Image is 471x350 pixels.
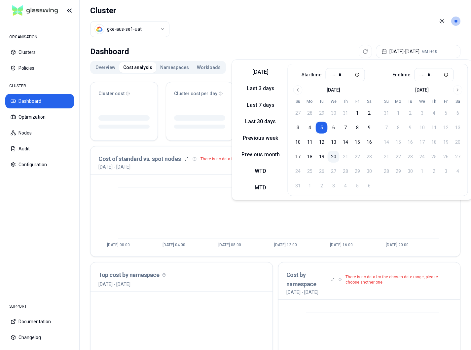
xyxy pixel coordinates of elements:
th: Tuesday [404,98,416,104]
tspan: [DATE] 04:00 [163,243,185,247]
button: 8 [351,122,363,134]
button: Select a value [90,21,169,37]
th: Tuesday [316,98,328,104]
img: gcp [96,26,103,32]
div: Cluster cost per day [174,90,225,97]
button: [DATE] [236,67,285,77]
button: 7 [340,122,351,134]
button: Configuration [5,157,74,172]
button: 5 [316,122,328,134]
button: Dashboard [5,94,74,108]
div: [DATE] [415,87,429,93]
div: CLUSTER [5,79,74,93]
button: Policies [5,61,74,75]
button: Optimization [5,110,74,124]
button: 3 [292,122,304,134]
button: Previous month [236,149,285,160]
button: 18 [304,151,316,163]
button: Last 7 days [236,100,285,110]
tspan: [DATE] 12:00 [274,243,297,247]
p: [DATE] - [DATE] [98,281,265,288]
button: 17 [292,151,304,163]
th: Wednesday [416,98,428,104]
button: 15 [351,136,363,148]
th: Monday [392,98,404,104]
th: Wednesday [328,98,340,104]
button: 20 [328,151,340,163]
div: gke-aus-se1-uat [107,26,142,32]
button: 9 [363,122,375,134]
div: SUPPORT [5,300,74,313]
button: Changelog [5,330,74,345]
th: Friday [440,98,452,104]
button: 14 [340,136,351,148]
button: MTD [236,182,285,193]
h3: Cost of standard vs. spot nodes [98,154,181,164]
img: GlassWing [10,3,61,19]
div: ORGANISATION [5,30,74,44]
button: 10 [292,136,304,148]
button: 12 [316,136,328,148]
button: Last 3 days [236,83,285,94]
th: Thursday [428,98,440,104]
div: Dashboard [90,45,129,58]
p: There is no data for the chosen date range, please choose another one. [345,274,452,285]
p: [DATE] - [DATE] [286,289,318,295]
button: 16 [363,136,375,148]
button: 2 [363,107,375,119]
tspan: [DATE] 08:00 [218,243,241,247]
button: 29 [316,107,328,119]
p: [DATE] - [DATE] [98,164,130,170]
label: End time: [392,72,412,77]
h3: Top cost by namespace [98,270,265,280]
button: Audit [5,141,74,156]
button: 4 [304,122,316,134]
button: Go to previous month [293,85,303,95]
button: Go to next month [453,85,462,95]
p: There is no data for the chosen date range, please choose another one. [200,156,332,162]
button: 28 [304,107,316,119]
div: Cluster cost [98,90,150,97]
tspan: [DATE] 20:00 [386,243,409,247]
div: [DATE] [327,87,340,93]
th: Friday [351,98,363,104]
button: 11 [304,136,316,148]
button: 19 [316,151,328,163]
h3: Cost by namespace [286,270,327,289]
button: Documentation [5,314,74,329]
th: Saturday [363,98,375,104]
button: Last 30 days [236,116,285,127]
button: WTD [236,166,285,176]
button: 13 [328,136,340,148]
button: 1 [351,107,363,119]
th: Thursday [340,98,351,104]
button: Cost analysis [119,62,156,73]
th: Sunday [292,98,304,104]
th: Monday [304,98,316,104]
button: 31 [340,107,351,119]
tspan: [DATE] 16:00 [330,243,353,247]
h1: Cluster [90,5,169,16]
button: 27 [292,107,304,119]
button: Clusters [5,45,74,59]
button: Workloads [193,62,225,73]
th: Sunday [380,98,392,104]
button: 30 [328,107,340,119]
button: Nodes [5,126,74,140]
button: 6 [328,122,340,134]
button: Overview [91,62,119,73]
th: Saturday [452,98,464,104]
button: Namespaces [156,62,193,73]
tspan: [DATE] 00:00 [107,243,130,247]
label: Start time: [302,72,323,77]
button: Previous week [236,133,285,143]
span: GMT+10 [422,49,437,54]
button: [DATE]-[DATE]GMT+10 [376,45,460,58]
